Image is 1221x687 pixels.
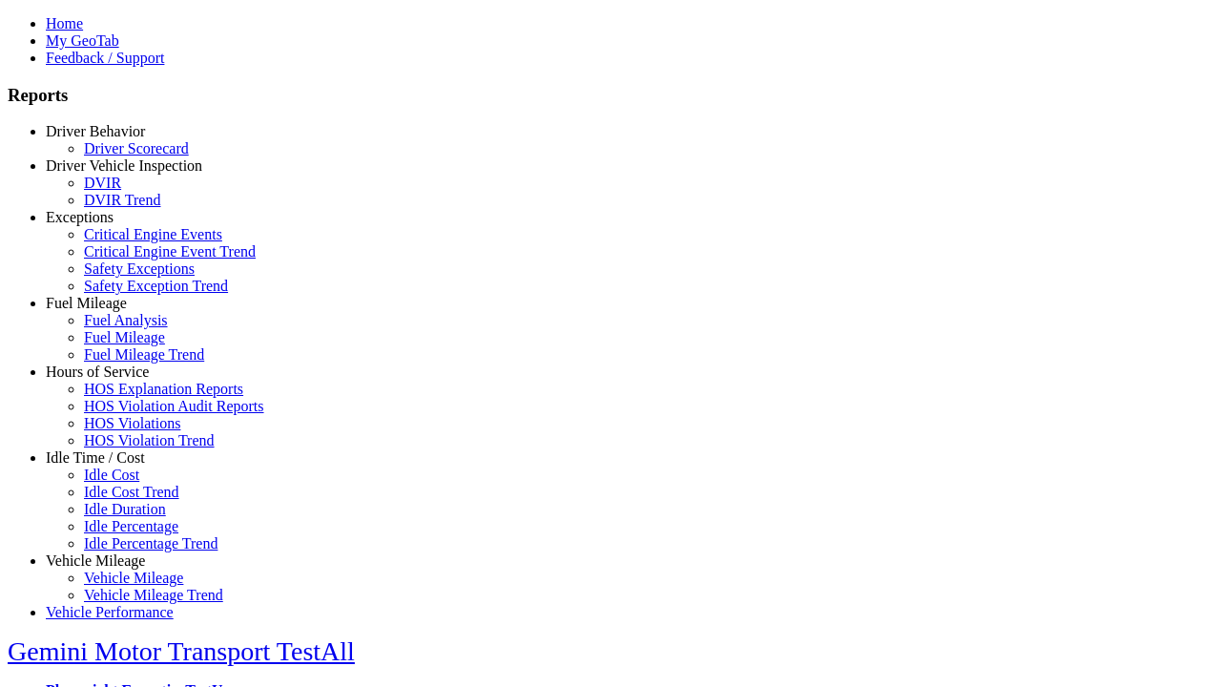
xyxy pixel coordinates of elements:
[46,123,145,139] a: Driver Behavior
[46,15,83,31] a: Home
[84,484,179,500] a: Idle Cost Trend
[84,398,264,414] a: HOS Violation Audit Reports
[46,209,114,225] a: Exceptions
[84,226,222,242] a: Critical Engine Events
[46,157,202,174] a: Driver Vehicle Inspection
[84,278,228,294] a: Safety Exception Trend
[46,604,174,620] a: Vehicle Performance
[84,175,121,191] a: DVIR
[84,518,178,534] a: Idle Percentage
[84,535,217,552] a: Idle Percentage Trend
[8,636,355,666] a: Gemini Motor Transport TestAll
[46,552,145,569] a: Vehicle Mileage
[46,32,119,49] a: My GeoTab
[46,50,164,66] a: Feedback / Support
[84,501,166,517] a: Idle Duration
[84,260,195,277] a: Safety Exceptions
[84,243,256,260] a: Critical Engine Event Trend
[84,570,183,586] a: Vehicle Mileage
[84,329,165,345] a: Fuel Mileage
[46,295,127,311] a: Fuel Mileage
[84,415,180,431] a: HOS Violations
[84,346,204,363] a: Fuel Mileage Trend
[8,85,1213,106] h3: Reports
[46,364,149,380] a: Hours of Service
[84,587,223,603] a: Vehicle Mileage Trend
[84,312,168,328] a: Fuel Analysis
[84,381,243,397] a: HOS Explanation Reports
[46,449,145,466] a: Idle Time / Cost
[84,467,139,483] a: Idle Cost
[84,432,215,448] a: HOS Violation Trend
[84,140,189,156] a: Driver Scorecard
[84,192,160,208] a: DVIR Trend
